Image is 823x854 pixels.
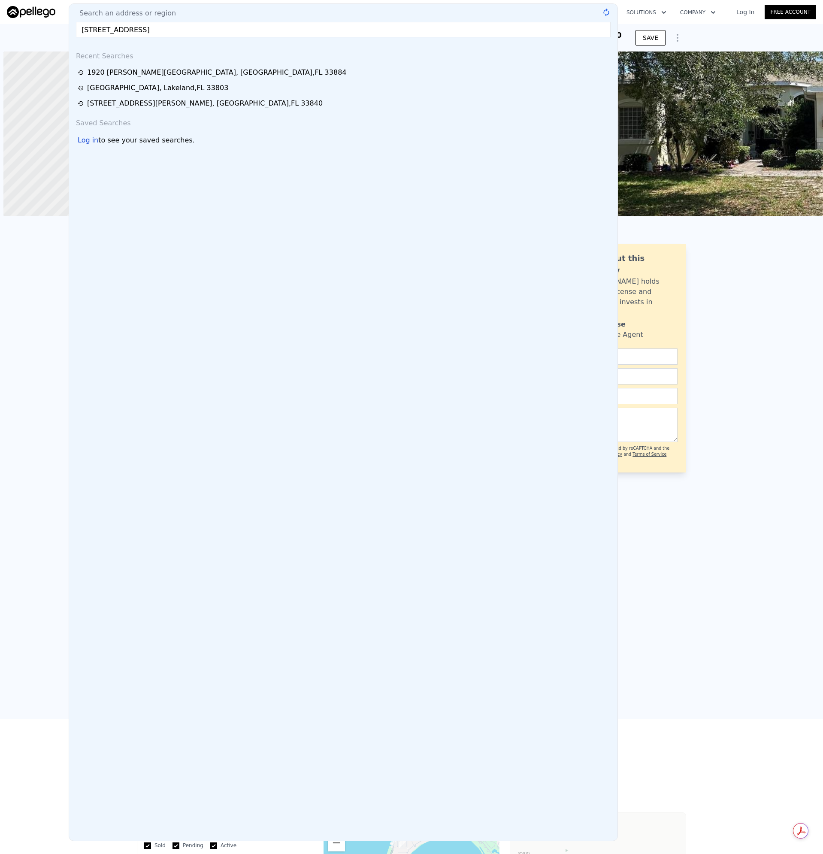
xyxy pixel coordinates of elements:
[76,22,611,37] input: Enter an address, city, region, neighborhood or zip code
[635,30,666,45] button: SAVE
[765,5,816,19] a: Free Account
[673,5,723,20] button: Company
[328,834,345,851] button: Zoom out
[144,842,151,849] input: Sold
[578,445,678,464] div: This site is protected by reCAPTCHA and the Google and apply.
[98,135,194,145] span: to see your saved searches.
[172,842,203,849] label: Pending
[172,842,179,849] input: Pending
[620,5,673,20] button: Solutions
[73,8,176,18] span: Search an address or region
[582,276,678,318] div: [PERSON_NAME] holds a broker license and personally invests in this area
[582,252,678,276] div: Ask about this property
[87,83,228,93] div: [GEOGRAPHIC_DATA] , Lakeland , FL 33803
[399,834,408,849] div: 1876 Eloise Cove Dr
[582,319,626,330] div: Violet Rose
[632,452,666,457] a: Terms of Service
[73,44,614,65] div: Recent Searches
[78,67,611,78] a: 1920 [PERSON_NAME][GEOGRAPHIC_DATA], [GEOGRAPHIC_DATA],FL 33884
[78,98,611,109] a: [STREET_ADDRESS][PERSON_NAME], [GEOGRAPHIC_DATA],FL 33840
[726,8,765,16] a: Log In
[669,29,686,46] button: Show Options
[78,135,98,145] div: Log in
[73,111,614,132] div: Saved Searches
[566,848,569,853] text: E
[87,98,323,109] div: [STREET_ADDRESS][PERSON_NAME] , [GEOGRAPHIC_DATA] , FL 33840
[7,6,55,18] img: Pellego
[78,83,611,93] a: [GEOGRAPHIC_DATA], Lakeland,FL 33803
[87,67,347,78] div: 1920 [PERSON_NAME][GEOGRAPHIC_DATA] , [GEOGRAPHIC_DATA] , FL 33884
[210,842,236,849] label: Active
[144,842,166,849] label: Sold
[210,842,217,849] input: Active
